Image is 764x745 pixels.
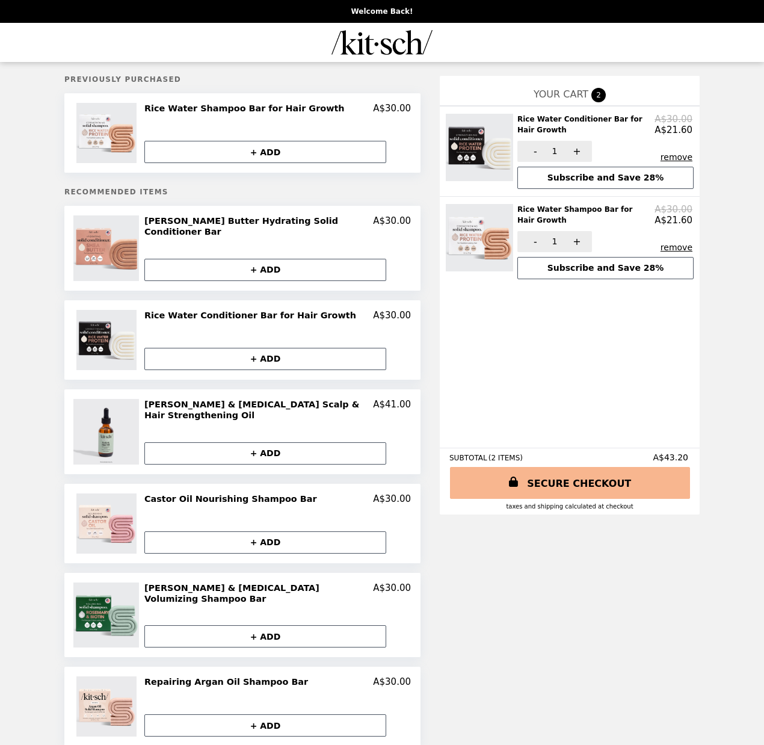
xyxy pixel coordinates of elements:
[373,215,411,238] p: A$30.00
[655,114,692,125] p: A$30.00
[373,310,411,321] p: A$30.00
[449,503,690,510] div: Taxes and Shipping calculated at checkout
[144,676,313,687] h2: Repairing Argan Oil Shampoo Bar
[64,188,421,196] h5: Recommended Items
[331,30,433,55] img: Brand Logo
[446,204,516,271] img: Rice Water Shampoo Bar for Hair Growth
[144,215,373,238] h2: [PERSON_NAME] Butter Hydrating Solid Conditioner Bar
[144,310,361,321] h2: Rice Water Conditioner Bar for Hair Growth
[76,493,140,554] img: Castor Oil Nourishing Shampoo Bar
[144,103,350,114] h2: Rice Water Shampoo Bar for Hair Growth
[144,625,386,648] button: + ADD
[559,141,592,162] button: +
[449,454,488,462] span: SUBTOTAL
[373,103,411,114] p: A$30.00
[144,399,373,421] h2: [PERSON_NAME] & [MEDICAL_DATA] Scalp & Hair Strengthening Oil
[591,88,606,102] span: 2
[517,141,550,162] button: -
[517,257,694,279] button: Subscribe and Save 28%
[76,676,140,737] img: Repairing Argan Oil Shampoo Bar
[450,467,690,499] a: SECURE CHECKOUT
[76,310,140,370] img: Rice Water Conditioner Bar for Hair Growth
[144,259,386,281] button: + ADD
[373,399,411,421] p: A$41.00
[373,583,411,605] p: A$30.00
[552,146,558,156] span: 1
[552,236,558,246] span: 1
[144,348,386,370] button: + ADD
[144,442,386,465] button: + ADD
[534,88,588,100] span: YOUR CART
[488,454,523,462] span: ( 2 ITEMS )
[144,493,322,504] h2: Castor Oil Nourishing Shampoo Bar
[73,399,142,465] img: Rosemary & Biotin Scalp & Hair Strengthening Oil
[373,493,411,504] p: A$30.00
[661,243,692,252] button: remove
[351,7,413,16] p: Welcome Back!
[655,125,692,135] p: A$21.60
[64,75,421,84] h5: Previously Purchased
[73,215,142,281] img: Shea Butter Hydrating Solid Conditioner Bar
[446,114,516,181] img: Rice Water Conditioner Bar for Hair Growth
[144,531,386,554] button: + ADD
[73,583,142,648] img: Rosemary & Biotin Volumizing Shampoo Bar
[661,152,692,162] button: remove
[653,453,690,462] span: A$43.20
[76,103,140,163] img: Rice Water Shampoo Bar for Hair Growth
[373,676,411,687] p: A$30.00
[559,231,592,252] button: +
[517,167,694,189] button: Subscribe and Save 28%
[655,215,692,226] p: A$21.60
[517,231,550,252] button: -
[144,141,386,163] button: + ADD
[517,114,655,136] h2: Rice Water Conditioner Bar for Hair Growth
[517,204,655,226] h2: Rice Water Shampoo Bar for Hair Growth
[655,204,692,215] p: A$30.00
[144,583,373,605] h2: [PERSON_NAME] & [MEDICAL_DATA] Volumizing Shampoo Bar
[144,714,386,737] button: + ADD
